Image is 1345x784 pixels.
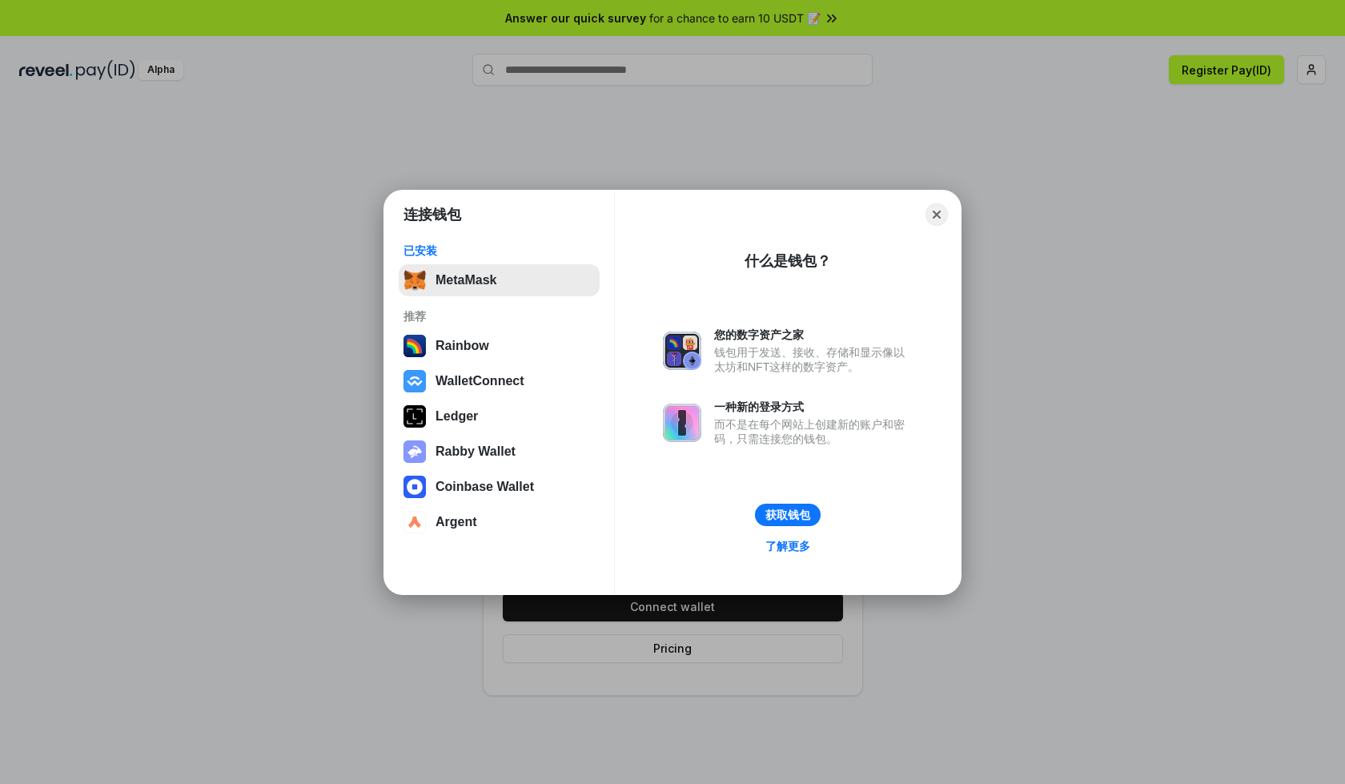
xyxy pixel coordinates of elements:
[403,370,426,392] img: svg+xml,%3Csvg%20width%3D%2228%22%20height%3D%2228%22%20viewBox%3D%220%200%2028%2028%22%20fill%3D...
[399,436,600,468] button: Rabby Wallet
[399,471,600,503] button: Coinbase Wallet
[436,273,496,287] div: MetaMask
[765,508,810,522] div: 获取钱包
[714,345,913,374] div: 钱包用于发送、接收、存储和显示像以太坊和NFT这样的数字资产。
[399,506,600,538] button: Argent
[436,444,516,459] div: Rabby Wallet
[436,339,489,353] div: Rainbow
[436,374,524,388] div: WalletConnect
[399,264,600,296] button: MetaMask
[756,536,820,557] a: 了解更多
[403,405,426,428] img: svg+xml,%3Csvg%20xmlns%3D%22http%3A%2F%2Fwww.w3.org%2F2000%2Fsvg%22%20width%3D%2228%22%20height%3...
[436,480,534,494] div: Coinbase Wallet
[714,400,913,414] div: 一种新的登录方式
[436,409,478,424] div: Ledger
[403,440,426,463] img: svg+xml,%3Csvg%20xmlns%3D%22http%3A%2F%2Fwww.w3.org%2F2000%2Fsvg%22%20fill%3D%22none%22%20viewBox...
[399,330,600,362] button: Rainbow
[403,335,426,357] img: svg+xml,%3Csvg%20width%3D%22120%22%20height%3D%22120%22%20viewBox%3D%220%200%20120%20120%22%20fil...
[403,309,595,324] div: 推荐
[663,404,701,442] img: svg+xml,%3Csvg%20xmlns%3D%22http%3A%2F%2Fwww.w3.org%2F2000%2Fsvg%22%20fill%3D%22none%22%20viewBox...
[755,504,821,526] button: 获取钱包
[403,269,426,291] img: svg+xml,%3Csvg%20fill%3D%22none%22%20height%3D%2233%22%20viewBox%3D%220%200%2035%2033%22%20width%...
[714,417,913,446] div: 而不是在每个网站上创建新的账户和密码，只需连接您的钱包。
[403,511,426,533] img: svg+xml,%3Csvg%20width%3D%2228%22%20height%3D%2228%22%20viewBox%3D%220%200%2028%2028%22%20fill%3D...
[663,332,701,370] img: svg+xml,%3Csvg%20xmlns%3D%22http%3A%2F%2Fwww.w3.org%2F2000%2Fsvg%22%20fill%3D%22none%22%20viewBox...
[403,476,426,498] img: svg+xml,%3Csvg%20width%3D%2228%22%20height%3D%2228%22%20viewBox%3D%220%200%2028%2028%22%20fill%3D...
[714,328,913,342] div: 您的数字资产之家
[436,515,477,529] div: Argent
[745,251,831,271] div: 什么是钱包？
[399,365,600,397] button: WalletConnect
[403,205,461,224] h1: 连接钱包
[925,203,948,226] button: Close
[765,539,810,553] div: 了解更多
[399,400,600,432] button: Ledger
[403,243,595,258] div: 已安装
